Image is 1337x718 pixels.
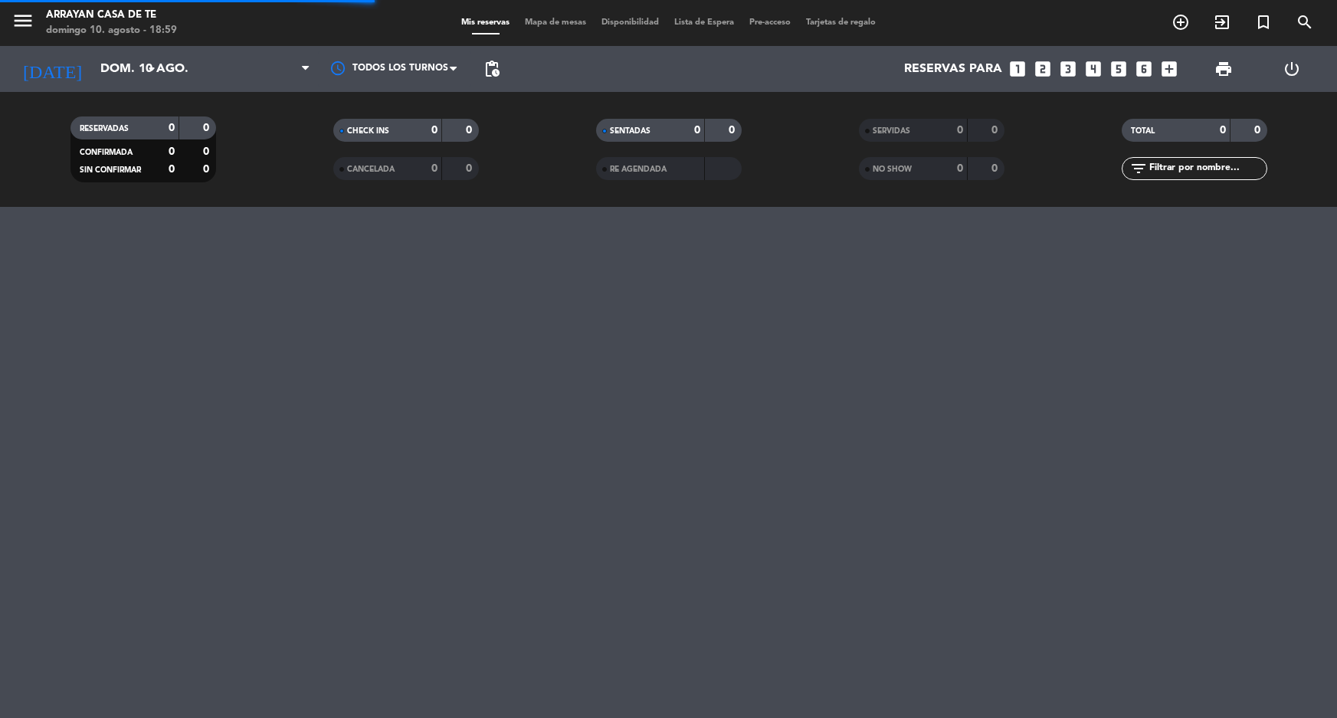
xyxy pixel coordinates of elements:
span: CHECK INS [347,127,389,135]
div: domingo 10. agosto - 18:59 [46,23,177,38]
i: exit_to_app [1213,13,1231,31]
i: looks_4 [1083,59,1103,79]
i: looks_6 [1134,59,1154,79]
span: Mis reservas [454,18,517,27]
span: print [1214,60,1233,78]
span: Disponibilidad [594,18,667,27]
strong: 0 [203,123,212,133]
span: CANCELADA [347,166,395,173]
span: TOTAL [1131,127,1155,135]
span: SERVIDAS [873,127,910,135]
span: Mapa de mesas [517,18,594,27]
i: menu [11,9,34,32]
i: add_circle_outline [1172,13,1190,31]
strong: 0 [957,125,963,136]
strong: 0 [694,125,700,136]
i: looks_two [1033,59,1053,79]
strong: 0 [729,125,738,136]
div: Arrayan Casa de Te [46,8,177,23]
strong: 0 [431,163,437,174]
i: looks_one [1008,59,1027,79]
strong: 0 [466,125,475,136]
i: add_box [1159,59,1179,79]
strong: 0 [1254,125,1263,136]
strong: 0 [957,163,963,174]
span: SIN CONFIRMAR [80,166,141,174]
i: filter_list [1129,159,1148,178]
span: Lista de Espera [667,18,742,27]
span: RE AGENDADA [610,166,667,173]
span: Reservas para [904,62,1002,77]
i: arrow_drop_down [143,60,161,78]
strong: 0 [203,164,212,175]
i: [DATE] [11,52,93,86]
i: turned_in_not [1254,13,1273,31]
span: RESERVADAS [80,125,129,133]
strong: 0 [169,146,175,157]
strong: 0 [1220,125,1226,136]
strong: 0 [203,146,212,157]
span: Tarjetas de regalo [798,18,883,27]
strong: 0 [431,125,437,136]
button: menu [11,9,34,38]
i: looks_5 [1109,59,1129,79]
span: Pre-acceso [742,18,798,27]
input: Filtrar por nombre... [1148,160,1267,177]
strong: 0 [466,163,475,174]
span: pending_actions [483,60,501,78]
i: power_settings_new [1283,60,1301,78]
strong: 0 [169,123,175,133]
i: search [1296,13,1314,31]
i: looks_3 [1058,59,1078,79]
span: CONFIRMADA [80,149,133,156]
strong: 0 [169,164,175,175]
strong: 0 [991,125,1001,136]
span: NO SHOW [873,166,912,173]
div: LOG OUT [1258,46,1326,92]
strong: 0 [991,163,1001,174]
span: SENTADAS [610,127,650,135]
